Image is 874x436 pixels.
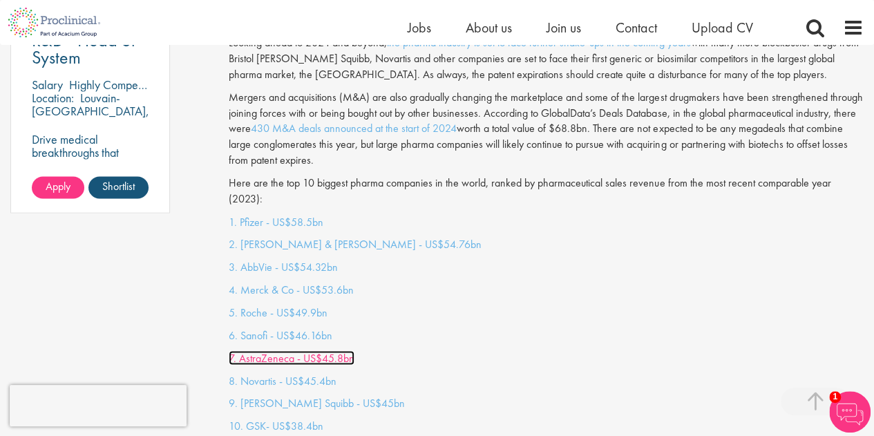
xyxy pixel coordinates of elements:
[229,395,405,410] a: 9. [PERSON_NAME] Squibb - US$45bn
[692,19,753,37] a: Upload CV
[616,19,657,37] a: Contact
[547,19,581,37] a: Join us
[229,418,323,433] a: 10. GSK- US$38.4bn
[229,350,354,365] a: 7. AstraZeneca - US$45.8bn
[829,391,841,403] span: 1
[829,391,871,433] img: Chatbot
[229,259,338,274] a: 3. AbbVie - US$54.32bn
[32,90,149,132] p: Louvain-[GEOGRAPHIC_DATA], [GEOGRAPHIC_DATA]
[32,32,149,66] a: R&D - Head of System
[251,121,457,135] a: 430 M&A deals announced at the start of 2024
[229,176,864,207] p: Here are the top 10 biggest pharma companies in the world, ranked by pharmaceutical sales revenue...
[229,90,864,169] p: Mergers and acquisitions (M&A) are also gradually changing the marketplace and some of the larges...
[229,236,482,251] a: 2. [PERSON_NAME] & [PERSON_NAME] - US$54.76bn
[408,19,431,37] a: Jobs
[32,176,84,198] a: Apply
[229,373,336,388] a: 8. Novartis - US$45.4bn
[46,179,70,193] span: Apply
[229,19,864,82] p: Several drug patents expired in [DATE], including AbbVie’s [MEDICAL_DATA] and [PERSON_NAME] & [PE...
[88,176,149,198] a: Shortlist
[32,28,135,69] span: R&D - Head of System
[10,385,187,426] iframe: reCAPTCHA
[229,214,323,229] a: 1. Pfizer - US$58.5bn
[466,19,512,37] a: About us
[229,328,332,342] a: 6. Sanofi - US$46.16bn
[229,305,327,319] a: 5. Roche - US$49.9bn
[32,133,149,185] p: Drive medical breakthroughs that matter with this Research & Development position!
[69,77,161,93] p: Highly Competitive
[32,77,63,93] span: Salary
[229,282,354,296] a: 4. Merck & Co - US$53.6bn
[32,90,74,106] span: Location:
